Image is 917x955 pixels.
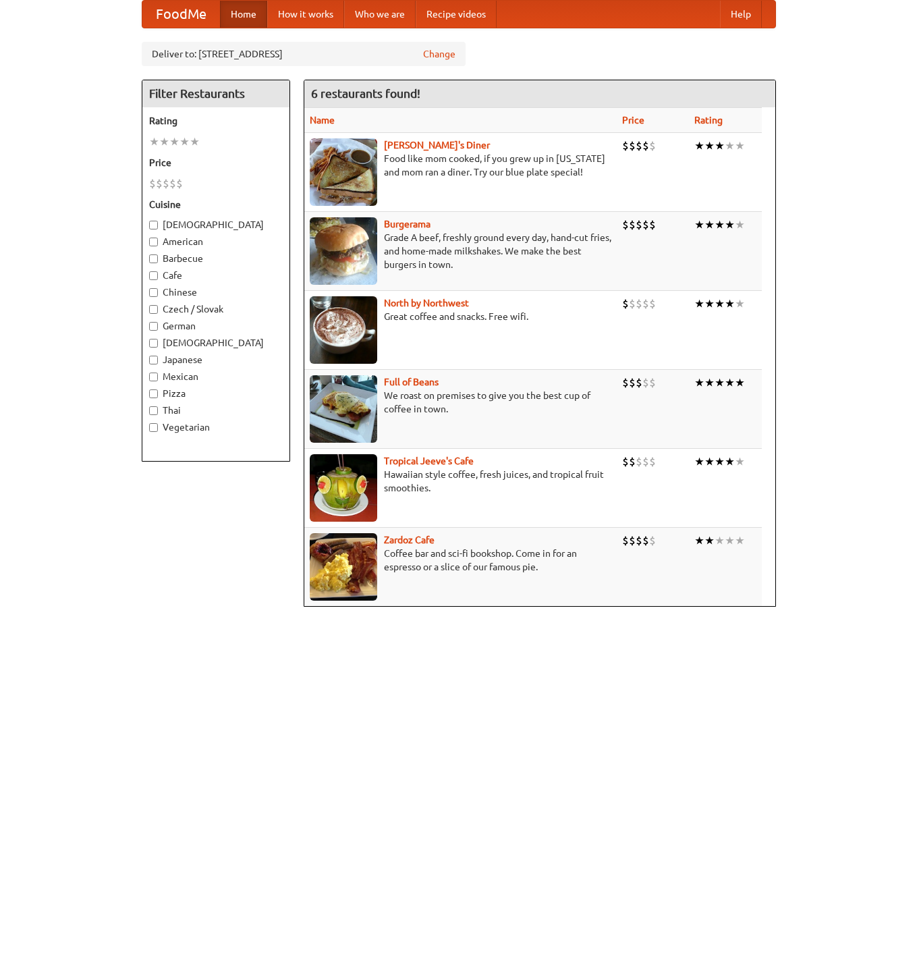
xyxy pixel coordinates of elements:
[694,454,704,469] li: ★
[149,370,283,383] label: Mexican
[622,375,629,390] li: $
[622,115,644,126] a: Price
[715,533,725,548] li: ★
[149,353,283,366] label: Japanese
[149,322,158,331] input: German
[642,454,649,469] li: $
[149,254,158,263] input: Barbecue
[310,533,377,601] img: zardoz.jpg
[344,1,416,28] a: Who we are
[267,1,344,28] a: How it works
[704,454,715,469] li: ★
[384,298,469,308] a: North by Northwest
[310,375,377,443] img: beans.jpg
[149,420,283,434] label: Vegetarian
[694,533,704,548] li: ★
[694,296,704,311] li: ★
[310,547,611,574] p: Coffee bar and sci-fi bookshop. Come in for an espresso or a slice of our famous pie.
[149,288,158,297] input: Chinese
[149,404,283,417] label: Thai
[704,533,715,548] li: ★
[715,138,725,153] li: ★
[649,296,656,311] li: $
[636,533,642,548] li: $
[622,533,629,548] li: $
[176,176,183,191] li: $
[384,219,430,229] a: Burgerama
[149,218,283,231] label: [DEMOGRAPHIC_DATA]
[735,217,745,232] li: ★
[179,134,190,149] li: ★
[149,319,283,333] label: German
[694,138,704,153] li: ★
[163,176,169,191] li: $
[149,176,156,191] li: $
[142,80,289,107] h4: Filter Restaurants
[629,454,636,469] li: $
[694,115,723,126] a: Rating
[642,138,649,153] li: $
[725,138,735,153] li: ★
[149,238,158,246] input: American
[642,296,649,311] li: $
[642,375,649,390] li: $
[142,42,466,66] div: Deliver to: [STREET_ADDRESS]
[725,296,735,311] li: ★
[310,217,377,285] img: burgerama.jpg
[149,198,283,211] h5: Cuisine
[142,1,220,28] a: FoodMe
[149,406,158,415] input: Thai
[622,296,629,311] li: $
[629,217,636,232] li: $
[725,375,735,390] li: ★
[649,138,656,153] li: $
[149,336,283,350] label: [DEMOGRAPHIC_DATA]
[149,156,283,169] h5: Price
[190,134,200,149] li: ★
[159,134,169,149] li: ★
[149,285,283,299] label: Chinese
[384,535,435,545] a: Zardoz Cafe
[725,217,735,232] li: ★
[310,138,377,206] img: sallys.jpg
[649,217,656,232] li: $
[735,138,745,153] li: ★
[735,533,745,548] li: ★
[715,296,725,311] li: ★
[384,140,490,151] b: [PERSON_NAME]'s Diner
[704,375,715,390] li: ★
[149,235,283,248] label: American
[149,134,159,149] li: ★
[149,373,158,381] input: Mexican
[704,217,715,232] li: ★
[149,387,283,400] label: Pizza
[636,296,642,311] li: $
[636,375,642,390] li: $
[384,456,474,466] a: Tropical Jeeve's Cafe
[636,454,642,469] li: $
[715,217,725,232] li: ★
[149,269,283,282] label: Cafe
[636,217,642,232] li: $
[629,296,636,311] li: $
[310,115,335,126] a: Name
[636,138,642,153] li: $
[310,468,611,495] p: Hawaiian style coffee, fresh juices, and tropical fruit smoothies.
[310,296,377,364] img: north.jpg
[622,138,629,153] li: $
[384,377,439,387] a: Full of Beans
[735,296,745,311] li: ★
[149,302,283,316] label: Czech / Slovak
[715,454,725,469] li: ★
[649,454,656,469] li: $
[423,47,455,61] a: Change
[149,252,283,265] label: Barbecue
[149,271,158,280] input: Cafe
[725,454,735,469] li: ★
[156,176,163,191] li: $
